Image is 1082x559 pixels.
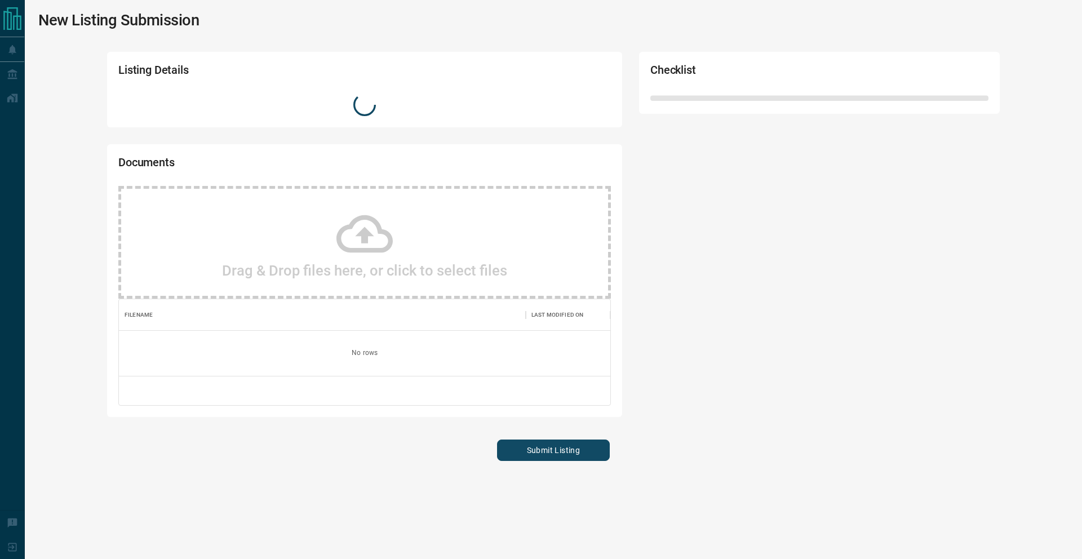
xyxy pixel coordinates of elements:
[526,299,610,331] div: Last Modified On
[118,156,414,175] h2: Documents
[118,186,611,299] div: Drag & Drop files here, or click to select files
[118,63,414,82] h2: Listing Details
[119,299,526,331] div: Filename
[38,11,199,29] h1: New Listing Submission
[125,299,153,331] div: Filename
[497,440,610,461] button: Submit Listing
[650,63,853,82] h2: Checklist
[222,262,507,279] h2: Drag & Drop files here, or click to select files
[531,299,583,331] div: Last Modified On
